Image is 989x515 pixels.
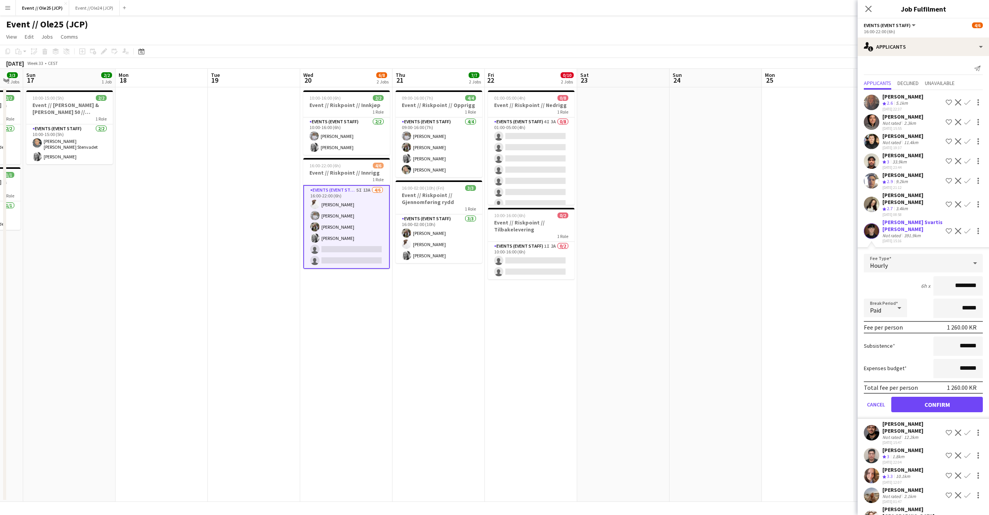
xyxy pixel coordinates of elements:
div: 1.8km [891,454,906,460]
label: Expenses budget [864,365,907,372]
span: 10:00-15:00 (5h) [32,95,64,101]
div: [DATE] 23:44 [882,165,923,170]
div: 2.1km [902,493,918,499]
span: 2.9 [887,178,893,184]
span: Week 33 [25,60,45,66]
span: 21 [394,76,405,85]
span: Wed [303,71,313,78]
h3: Event // Riskpoint // Tilbakelevering [488,219,574,233]
span: 01:00-05:00 (4h) [494,95,525,101]
div: [DATE] 08:58 [882,212,943,217]
span: View [6,33,17,40]
span: 1 Role [95,116,107,122]
span: 3.3 [887,473,893,479]
app-job-card: 10:00-16:00 (6h)2/2Event // Riskpoint // Innkjøp1 RoleEvents (Event Staff)2/210:00-16:00 (6h)[PER... [303,90,390,155]
span: 19 [210,76,220,85]
div: 5.1km [894,100,909,107]
span: 2.7 [887,206,893,211]
span: Sun [673,71,682,78]
span: Events (Event Staff) [864,22,911,28]
span: Sat [580,71,589,78]
app-card-role: Events (Event Staff)5I13A4/616:00-22:00 (6h)[PERSON_NAME][PERSON_NAME][PERSON_NAME][PERSON_NAME] [303,185,390,269]
div: Total fee per person [864,384,918,391]
span: 7/7 [469,72,479,78]
span: 1 Role [557,109,568,115]
div: 16:00-22:00 (6h) [864,29,983,34]
div: [PERSON_NAME] [882,447,923,454]
button: Cancel [864,397,888,412]
span: Sun [26,71,36,78]
span: 26 [856,76,866,85]
label: Subsistence [864,342,895,349]
span: 1 Role [3,116,14,122]
span: 3/3 [7,72,18,78]
span: 2/2 [3,95,14,101]
h3: Event // Riskpoint // Gjennomføring rydd [396,192,482,206]
span: 1 Role [465,206,476,212]
h1: Event // Ole25 (JCP) [6,19,88,30]
span: 4/4 [465,95,476,101]
div: CEST [48,60,58,66]
span: 3 [887,454,889,459]
div: 2 Jobs [7,79,19,85]
app-job-card: 16:00-22:00 (6h)4/6Event // Riskpoint // Innrigg1 RoleEvents (Event Staff)5I13A4/616:00-22:00 (6h... [303,158,390,269]
div: Applicants [858,37,989,56]
span: 4/6 [972,22,983,28]
span: 17 [25,76,36,85]
h3: Event // Riskpoint // Innrigg [303,169,390,176]
div: [DATE] 19:37 [882,145,923,150]
div: [PERSON_NAME] [882,172,923,178]
app-card-role: Events (Event Staff)1I2A0/210:00-16:00 (6h) [488,242,574,279]
button: Event // Ole25 (JCP) [16,0,69,15]
div: 1 260.00 KR [947,384,977,391]
span: 3/3 [465,185,476,191]
button: Events (Event Staff) [864,22,917,28]
span: Comms [61,33,78,40]
div: [PERSON_NAME] [PERSON_NAME] [882,192,943,206]
app-job-card: 01:00-05:00 (4h)0/8Event // Riskpoint // Nedrigg1 RoleEvents (Event Staff)4I3A0/801:00-05:00 (4h) [488,90,574,205]
div: [DATE] 22:37 [882,107,923,112]
h3: Event // Riskpoint // Opprigg [396,102,482,109]
span: 18 [117,76,129,85]
h3: Job Fulfilment [858,4,989,14]
div: [DATE] [6,59,24,67]
div: [DATE] 12:07 [882,480,923,485]
div: 9.2km [894,178,909,185]
div: 10.1km [894,473,912,480]
div: 12.2km [902,434,920,440]
span: 24 [671,76,682,85]
span: 1 Role [465,109,476,115]
div: [DATE] 22:04 [882,460,923,465]
h3: Event // Riskpoint // Nedrigg [488,102,574,109]
span: 2.6 [887,100,893,106]
span: Tue [857,71,866,78]
app-card-role: Events (Event Staff)2/210:00-15:00 (5h)[PERSON_NAME] [PERSON_NAME] Stenvadet[PERSON_NAME] [26,124,113,164]
span: 25 [764,76,775,85]
span: Fri [488,71,494,78]
app-job-card: 10:00-15:00 (5h)2/2Event // [PERSON_NAME] & [PERSON_NAME] 50 // Nedrigg + tilbakelevering1 RoleEv... [26,90,113,164]
div: 2 Jobs [561,79,573,85]
span: 1 Role [372,177,384,182]
span: Mon [765,71,775,78]
button: Confirm [891,397,983,412]
div: Not rated [882,139,902,145]
span: 2/2 [101,72,112,78]
div: Not rated [882,120,902,126]
app-card-role: Events (Event Staff)4I3A0/801:00-05:00 (4h) [488,117,574,222]
div: [PERSON_NAME] [882,93,923,100]
span: 6/8 [376,72,387,78]
a: Jobs [38,32,56,42]
h3: Event // [PERSON_NAME] & [PERSON_NAME] 50 // Nedrigg + tilbakelevering [26,102,113,116]
app-job-card: 16:00-02:00 (10h) (Fri)3/3Event // Riskpoint // Gjennomføring rydd1 RoleEvents (Event Staff)3/316... [396,180,482,263]
div: [PERSON_NAME] [882,133,923,139]
span: Paid [870,306,881,314]
span: Mon [119,71,129,78]
span: Tue [211,71,220,78]
div: [PERSON_NAME] Svartis [PERSON_NAME] [882,219,943,233]
app-card-role: Events (Event Staff)4/409:00-16:00 (7h)[PERSON_NAME][PERSON_NAME][PERSON_NAME][PERSON_NAME] [396,117,482,177]
div: [PERSON_NAME] [882,486,923,493]
div: 1 Job [102,79,112,85]
span: Thu [396,71,405,78]
div: [DATE] 15:55 [882,126,923,131]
